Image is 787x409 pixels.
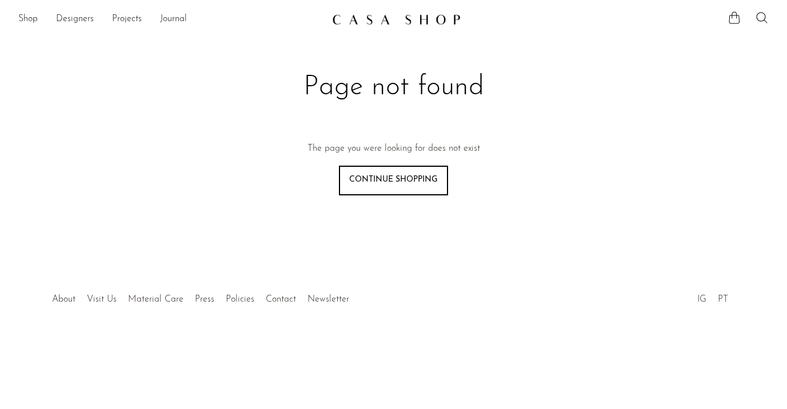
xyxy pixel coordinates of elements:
[307,142,480,157] p: The page you were looking for does not exist
[18,10,323,29] ul: NEW HEADER MENU
[160,12,187,27] a: Journal
[52,295,75,304] a: About
[339,166,448,195] a: Continue shopping
[212,70,576,105] h1: Page not found
[266,295,296,304] a: Contact
[128,295,183,304] a: Material Care
[56,12,94,27] a: Designers
[87,295,117,304] a: Visit Us
[112,12,142,27] a: Projects
[18,10,323,29] nav: Desktop navigation
[697,295,706,304] a: IG
[18,12,38,27] a: Shop
[692,286,734,307] ul: Social Medias
[226,295,254,304] a: Policies
[718,295,728,304] a: PT
[195,295,214,304] a: Press
[46,286,355,307] ul: Quick links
